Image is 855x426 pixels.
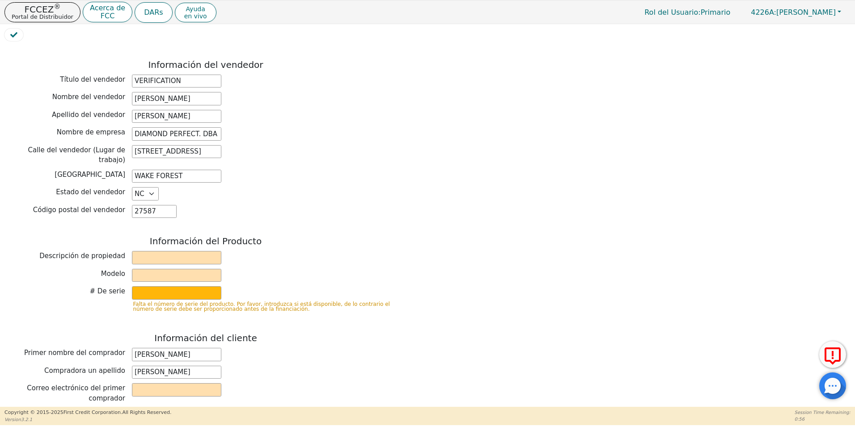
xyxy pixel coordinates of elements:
[52,93,125,101] span: Nombre del vendedor
[33,206,125,214] span: Código postal del vendedor
[24,349,125,357] span: Primer nombre del comprador
[101,270,125,278] span: Modelo
[12,14,73,20] p: Portal de Distribuidor
[819,341,846,368] button: Reportar Error a FCC
[4,333,407,343] h3: Información del cliente
[4,416,171,423] p: Version 3.2.1
[175,3,216,22] button: Ayudaen vivo
[83,2,132,23] button: Acerca deFCC
[90,4,125,12] p: Acerca de
[132,205,177,218] input: EX: 90210
[4,59,407,70] h3: Información del vendedor
[644,8,700,17] span: Rol del Usuario :
[132,75,221,88] input: Salesperson
[90,13,125,20] p: FCC
[4,236,407,246] h3: Información del Producto
[635,4,739,21] p: Primario
[635,4,739,21] a: Rol del Usuario:Primario
[60,75,125,84] span: Título del vendedor
[751,8,776,17] span: 4226A:
[56,188,125,196] span: Estado del vendedor
[122,409,171,415] span: All Rights Reserved.
[795,409,851,416] p: Session Time Remaining:
[4,409,171,417] p: Copyright © 2015- 2025 First Credit Corporation.
[52,111,125,119] span: Apellido del vendedor
[4,2,80,22] button: FCCEZ®Portal de Distribuidor
[27,384,125,402] span: Correo electrónico del primer comprador
[54,3,60,11] sup: ®
[44,367,125,375] span: Compradora un apellido
[90,287,126,295] span: # De serie
[39,252,125,260] span: Descripción de propiedad
[741,5,851,19] button: 4226A:[PERSON_NAME]
[135,2,172,23] button: DARs
[795,416,851,422] p: 0:56
[4,29,23,41] button: Revisar Contrato
[133,302,406,312] p: Falta el número de serie del producto. Por favor, introduzca si está disponible, de lo contrario ...
[751,8,836,17] span: [PERSON_NAME]
[12,5,73,14] p: FCCEZ
[184,5,207,13] span: Ayuda
[55,171,125,179] span: [GEOGRAPHIC_DATA]
[28,146,125,164] span: Calle del vendedor (Lugar de trabajo)
[57,128,125,136] span: Nombre de empresa
[184,13,207,20] span: en vivo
